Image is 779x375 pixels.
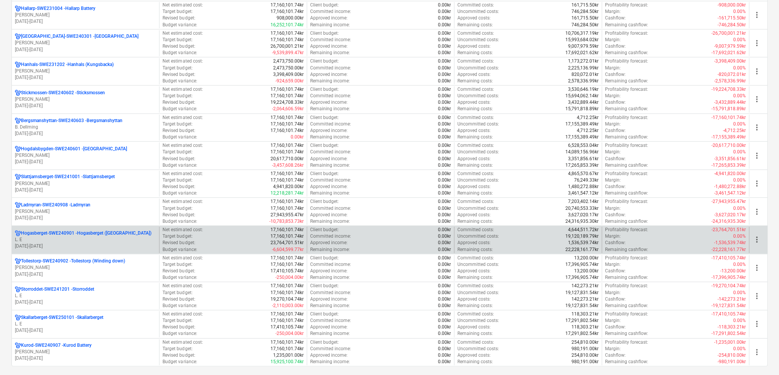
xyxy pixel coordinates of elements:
p: 161,715.50kr [571,15,599,21]
p: Approved costs : [457,99,491,106]
p: 3,461,547.12kr [568,190,599,196]
p: Client budget : [310,142,339,149]
p: [DATE] - [DATE] [15,18,156,25]
p: 0.00% [733,121,746,127]
p: -3,398,409.00kr [714,58,746,64]
p: [DATE] - [DATE] [15,243,156,249]
p: [DATE] - [DATE] [15,299,156,306]
p: -4,712.25kr [723,127,746,134]
p: [PERSON_NAME] [15,40,156,46]
p: Committed income : [310,37,351,43]
p: Ladmyran-SWE240908 - Ladmyran [21,202,90,208]
span: more_vert [752,179,761,188]
p: -3,351,856.61kr [714,156,746,162]
span: more_vert [752,151,761,160]
div: Kurod-SWE240907 -Kurod Battery[PERSON_NAME][DATE]-[DATE] [15,342,156,362]
p: Tollestorp-SWE240902 - Tollestorp (Winding down) [21,258,125,264]
p: Target budget : [163,65,192,71]
p: Net estimated cost : [163,86,203,93]
p: Cashflow : [605,183,626,190]
p: Approved costs : [457,156,491,162]
p: Target budget : [163,177,192,183]
p: 17,160,101.74kr [270,93,304,99]
p: -15,791,818.89kr [711,106,746,112]
p: Budget variance : [163,22,197,28]
div: Project has multi currencies enabled [15,230,21,237]
p: Cashflow : [605,43,626,50]
p: Net estimated cost : [163,171,203,177]
p: [DATE] - [DATE] [15,187,156,193]
p: 2,473,750.00kr [273,65,304,71]
p: Approved costs : [457,183,491,190]
p: 0.00kr [438,22,451,28]
p: 12,218,281.74kr [270,190,304,196]
p: Margin : [605,121,621,127]
p: Committed income : [310,65,351,71]
p: 17,160,101.74kr [270,30,304,37]
p: Cashflow : [605,71,626,78]
p: Profitability forecast : [605,86,648,93]
p: 0.00kr [438,162,451,169]
p: 0.00kr [438,93,451,99]
p: Remaining costs : [457,106,493,112]
p: Profitability forecast : [605,114,648,121]
p: L. E [15,321,156,327]
p: 17,265,853.39kr [565,162,599,169]
p: -820,072.01kr [718,71,746,78]
p: Approved income : [310,127,348,134]
p: -17,155,389.49kr [711,134,746,140]
p: 26,700,001.21kr [270,43,304,50]
p: 0.00% [733,149,746,155]
p: [DATE] - [DATE] [15,47,156,53]
p: B. Dellming [15,124,156,130]
p: Committed income : [310,8,351,15]
div: Ladmyran-SWE240908 -Ladmyran[PERSON_NAME][DATE]-[DATE] [15,202,156,221]
p: Margin : [605,8,621,15]
p: Target budget : [163,121,192,127]
p: -1,480,272.88kr [714,183,746,190]
p: Client budget : [310,58,339,64]
div: Project has multi currencies enabled [15,90,21,96]
p: Uncommitted costs : [457,93,499,99]
p: Remaining cashflow : [605,22,648,28]
p: 0.00kr [438,99,451,106]
p: 0.00kr [438,121,451,127]
p: Approved income : [310,71,348,78]
p: Approved income : [310,156,348,162]
span: more_vert [752,123,761,132]
p: 2,225,136.99kr [568,65,599,71]
p: 2,578,336.99kr [568,78,599,84]
p: Approved income : [310,183,348,190]
p: 4,712.25kr [577,127,599,134]
p: L. E [15,293,156,299]
p: Target budget : [163,93,192,99]
p: [DATE] - [DATE] [15,159,156,165]
p: Remaining cashflow : [605,78,648,84]
p: Committed costs : [457,114,494,121]
p: 820,072.01kr [571,71,599,78]
p: Remaining cashflow : [605,50,648,56]
p: Remaining costs : [457,22,493,28]
p: Committed income : [310,93,351,99]
p: Target budget : [163,8,192,15]
p: 0.00kr [438,114,451,121]
p: 1,480,272.88kr [568,183,599,190]
p: 3,351,856.61kr [568,156,599,162]
p: Uncommitted costs : [457,149,499,155]
p: 3,398,409.00kr [273,71,304,78]
p: Committed income : [310,121,351,127]
p: 17,160,101.74kr [270,149,304,155]
p: 10,706,317.19kr [565,30,599,37]
span: more_vert [752,291,761,301]
div: Project has multi currencies enabled [15,146,21,152]
p: 0.00kr [438,2,451,8]
p: [PERSON_NAME] [15,68,156,74]
p: Budget variance : [163,106,197,112]
p: 0.00kr [438,142,451,149]
p: [DATE] - [DATE] [15,355,156,362]
p: -17,160,101.74kr [711,114,746,121]
div: Project has multi currencies enabled [15,33,21,40]
p: 17,160,101.74kr [270,114,304,121]
p: Kurod-SWE240907 - Kurod Battery [21,342,92,349]
p: 0.00kr [438,8,451,15]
